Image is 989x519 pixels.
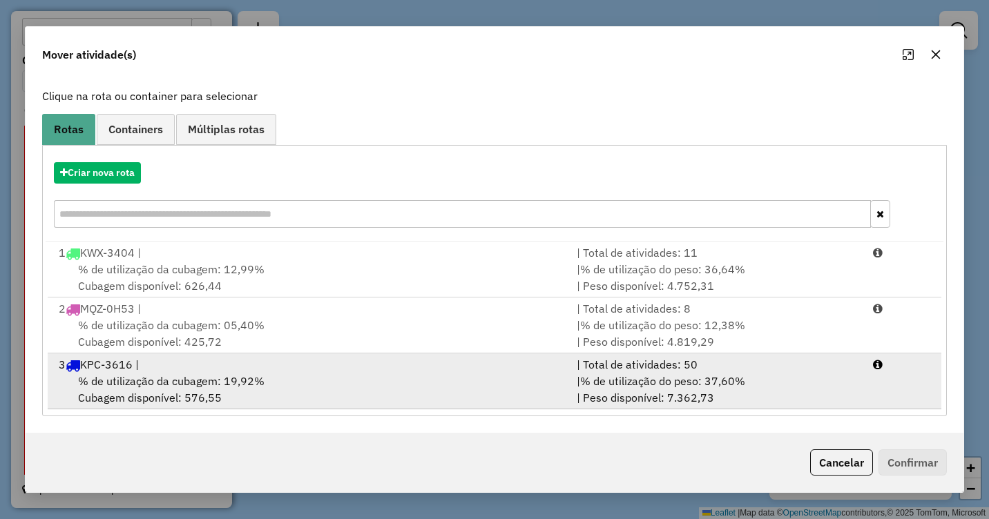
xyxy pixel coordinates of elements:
[50,373,568,406] div: Cubagem disponível: 576,55
[568,373,865,406] div: | | Peso disponível: 7.362,73
[50,300,568,317] div: 2 MQZ-0H53 |
[42,88,258,104] label: Clique na rota ou container para selecionar
[568,356,865,373] div: | Total de atividades: 50
[873,247,883,258] i: Porcentagens após mover as atividades: Cubagem: 13,29% Peso: 38,04%
[873,303,883,314] i: Porcentagens após mover as atividades: Cubagem: 5,87% Peso: 14,29%
[42,46,136,63] span: Mover atividade(s)
[78,318,265,332] span: % de utilização da cubagem: 05,40%
[580,374,745,388] span: % de utilização do peso: 37,60%
[897,43,919,66] button: Maximize
[50,244,568,261] div: 1 KWX-3404 |
[78,262,265,276] span: % de utilização da cubagem: 12,99%
[580,318,745,332] span: % de utilização do peso: 12,38%
[50,317,568,350] div: Cubagem disponível: 425,72
[54,162,141,184] button: Criar nova rota
[873,359,883,370] i: Porcentagens após mover as atividades: Cubagem: 20,22% Peso: 38,50%
[54,124,84,135] span: Rotas
[580,262,745,276] span: % de utilização do peso: 36,64%
[78,374,265,388] span: % de utilização da cubagem: 19,92%
[568,261,865,294] div: | | Peso disponível: 4.752,31
[568,244,865,261] div: | Total de atividades: 11
[810,449,873,476] button: Cancelar
[50,356,568,373] div: 3 KPC-3616 |
[50,261,568,294] div: Cubagem disponível: 626,44
[188,124,265,135] span: Múltiplas rotas
[108,124,163,135] span: Containers
[568,300,865,317] div: | Total de atividades: 8
[568,317,865,350] div: | | Peso disponível: 4.819,29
